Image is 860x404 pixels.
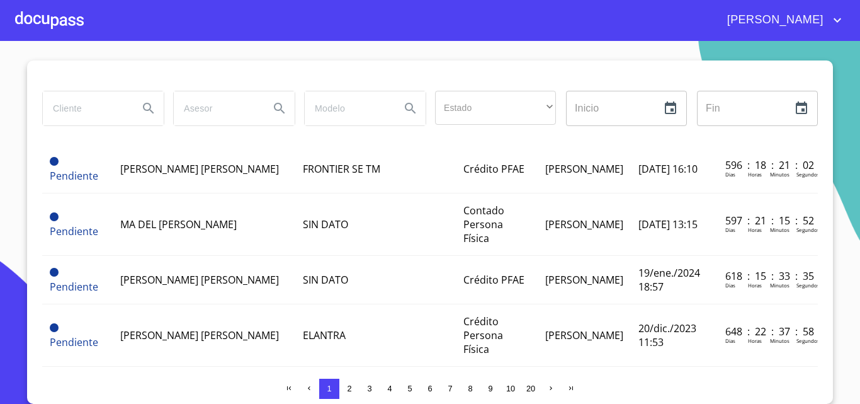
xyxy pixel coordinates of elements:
p: Segundos [796,226,820,233]
span: 8 [468,384,472,393]
span: 6 [427,384,432,393]
span: 9 [488,384,492,393]
p: Segundos [796,337,820,344]
p: 618 : 15 : 33 : 35 [725,269,810,283]
button: 10 [501,379,521,399]
p: Dias [725,226,735,233]
span: Pendiente [50,335,98,349]
p: Minutos [770,171,789,178]
span: Pendiente [50,169,98,183]
span: 2 [347,384,351,393]
input: search [305,91,390,125]
input: search [174,91,259,125]
span: Crédito Persona Física [463,315,503,356]
span: [PERSON_NAME] [545,217,623,231]
p: Minutos [770,226,789,233]
button: 20 [521,379,541,399]
span: 3 [367,384,371,393]
p: Minutos [770,282,789,289]
button: 7 [440,379,460,399]
p: Dias [725,171,735,178]
button: account of current user [718,10,845,30]
span: [PERSON_NAME] [545,273,623,287]
span: Pendiente [50,157,59,166]
input: search [43,91,128,125]
p: Horas [748,226,762,233]
span: [PERSON_NAME] [PERSON_NAME] [120,162,279,176]
span: MA DEL [PERSON_NAME] [120,217,237,231]
button: 4 [380,379,400,399]
span: FRONTIER SE TM [303,162,380,176]
button: 9 [480,379,501,399]
p: Minutos [770,337,789,344]
button: 8 [460,379,480,399]
button: Search [133,93,164,124]
span: [PERSON_NAME] [545,162,623,176]
button: Search [395,93,426,124]
span: [DATE] 16:10 [638,162,698,176]
span: Crédito PFAE [463,273,524,287]
span: ELANTRA [303,328,346,342]
span: [DATE] 13:15 [638,217,698,231]
span: [PERSON_NAME] [PERSON_NAME] [120,328,279,342]
span: Crédito PFAE [463,162,524,176]
span: [PERSON_NAME] [PERSON_NAME] [120,273,279,287]
span: 20/dic./2023 11:53 [638,321,696,349]
span: Pendiente [50,212,59,221]
span: Contado Persona Física [463,204,504,245]
p: Horas [748,337,762,344]
p: Segundos [796,282,820,289]
p: Horas [748,282,762,289]
button: 5 [400,379,420,399]
span: 19/ene./2024 18:57 [638,266,700,294]
button: Search [264,93,295,124]
span: Pendiente [50,323,59,332]
span: 7 [448,384,452,393]
span: 5 [407,384,412,393]
button: 3 [359,379,380,399]
span: 20 [526,384,535,393]
p: Segundos [796,171,820,178]
div: ​ [435,91,556,125]
button: 6 [420,379,440,399]
span: 4 [387,384,392,393]
span: Pendiente [50,224,98,238]
p: Horas [748,171,762,178]
p: Dias [725,282,735,289]
span: SIN DATO [303,217,348,231]
span: Pendiente [50,268,59,277]
span: SIN DATO [303,273,348,287]
span: 1 [327,384,331,393]
span: Pendiente [50,280,98,294]
span: [PERSON_NAME] [545,328,623,342]
button: 1 [319,379,339,399]
p: 597 : 21 : 15 : 52 [725,214,810,228]
p: 648 : 22 : 37 : 58 [725,325,810,338]
p: 596 : 18 : 21 : 02 [725,158,810,172]
button: 2 [339,379,359,399]
span: 10 [506,384,515,393]
p: Dias [725,337,735,344]
span: [PERSON_NAME] [718,10,830,30]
